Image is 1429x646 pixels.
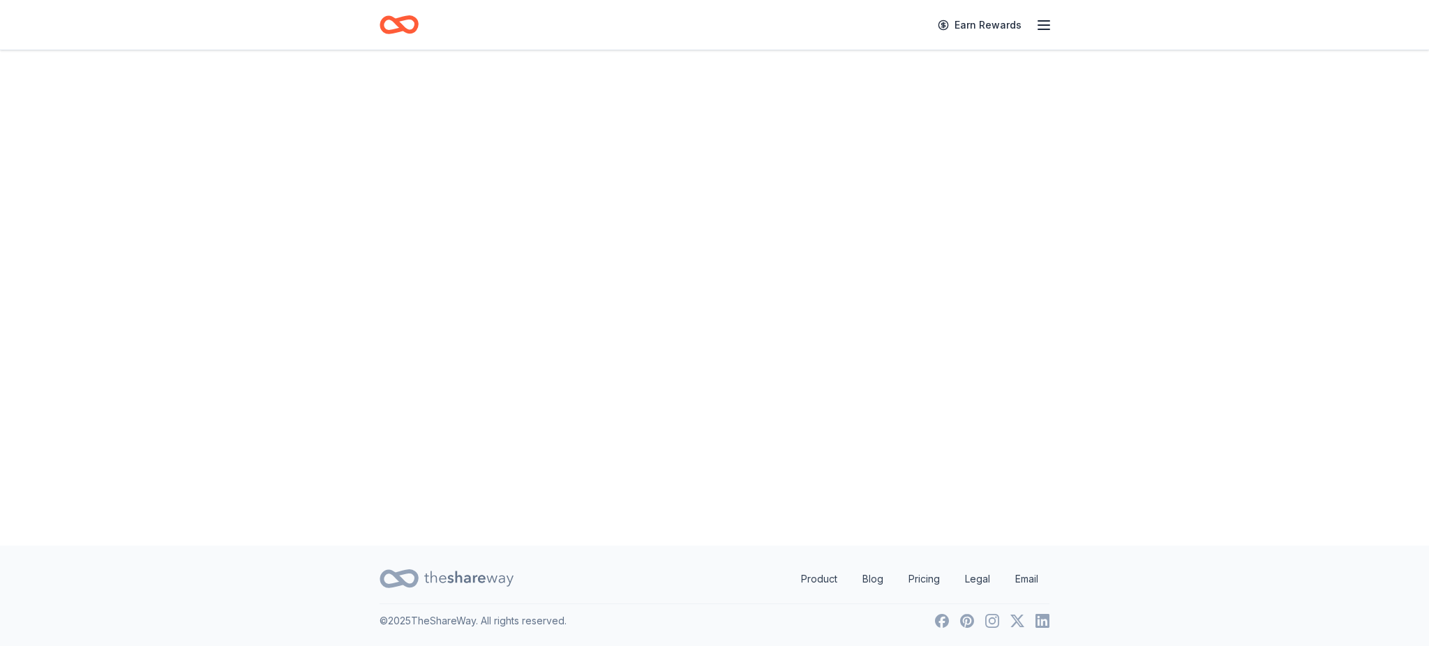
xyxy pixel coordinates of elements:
a: Earn Rewards [929,13,1030,38]
nav: quick links [790,565,1049,593]
a: Email [1004,565,1049,593]
a: Blog [851,565,895,593]
a: Pricing [897,565,951,593]
a: Home [380,8,419,41]
a: Legal [954,565,1001,593]
p: © 2025 TheShareWay. All rights reserved. [380,613,567,629]
a: Product [790,565,848,593]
